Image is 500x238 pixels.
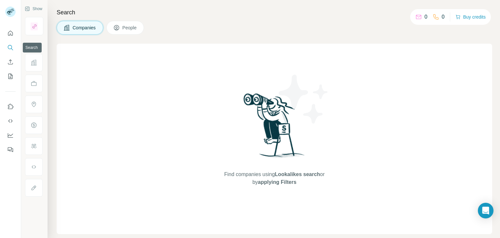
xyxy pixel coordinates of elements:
span: People [122,24,137,31]
span: Companies [73,24,96,31]
div: Open Intercom Messenger [478,203,493,218]
button: Use Surfe API [5,115,16,127]
p: 0 [424,13,427,21]
button: Use Surfe on LinkedIn [5,101,16,112]
p: 0 [442,13,445,21]
button: Dashboard [5,129,16,141]
span: applying Filters [258,179,296,185]
img: Surfe Illustration - Woman searching with binoculars [241,92,308,164]
button: Feedback [5,144,16,156]
button: Buy credits [455,12,486,22]
h4: Search [57,8,492,17]
span: Find companies using or by [222,171,326,186]
img: Surfe Illustration - Stars [274,70,333,128]
button: Search [5,42,16,53]
button: Show [20,4,47,14]
button: Quick start [5,27,16,39]
button: My lists [5,70,16,82]
button: Enrich CSV [5,56,16,68]
span: Lookalikes search [275,171,320,177]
